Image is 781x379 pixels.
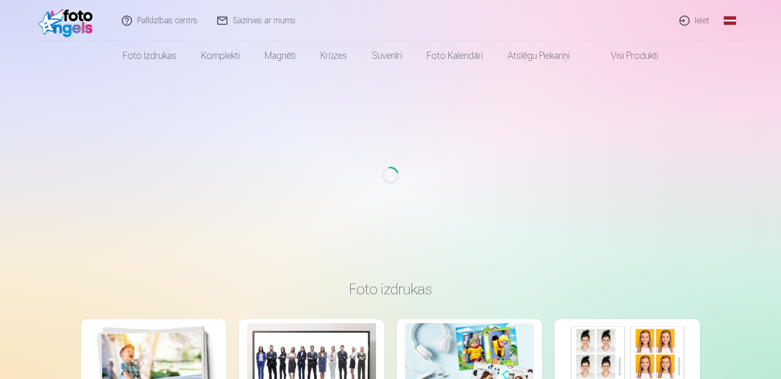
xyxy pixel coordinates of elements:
a: Magnēti [252,41,308,70]
h3: Foto izdrukas [89,280,692,298]
a: Foto izdrukas [110,41,189,70]
a: Atslēgu piekariņi [495,41,582,70]
a: Visi produkti [582,41,671,70]
a: Komplekti [189,41,252,70]
a: Foto kalendāri [414,41,495,70]
a: Krūzes [308,41,360,70]
img: /fa1 [39,4,98,37]
a: Suvenīri [360,41,414,70]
